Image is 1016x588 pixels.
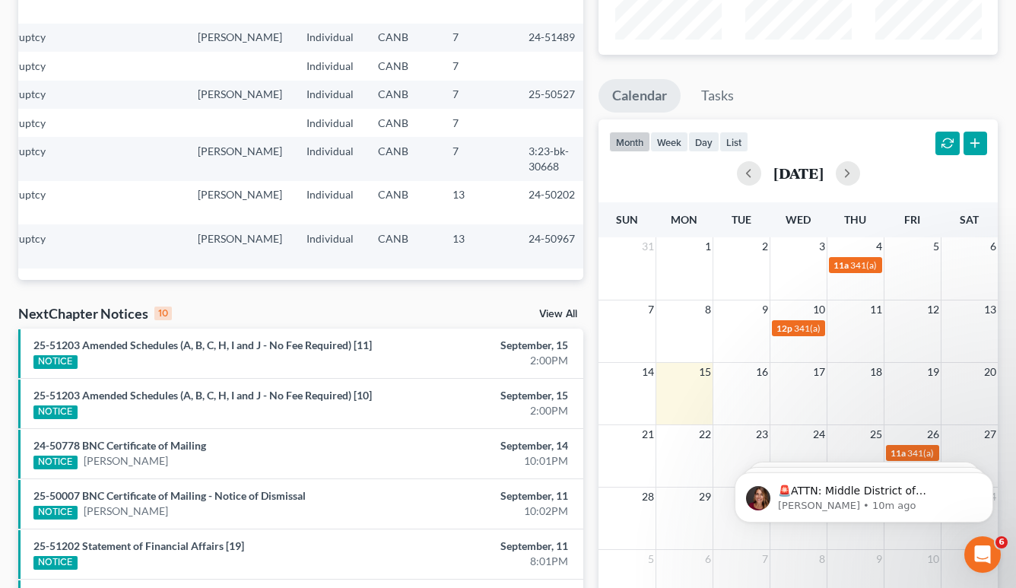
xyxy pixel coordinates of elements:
[440,181,516,224] td: 13
[366,81,440,109] td: CANB
[366,24,440,52] td: CANB
[850,259,997,271] span: 341(a) meeting for [PERSON_NAME]
[294,181,366,224] td: Individual
[926,300,941,319] span: 12
[833,259,849,271] span: 11a
[712,440,1016,547] iframe: Intercom notifications message
[926,425,941,443] span: 26
[400,554,568,569] div: 8:01PM
[366,137,440,180] td: CANB
[995,536,1008,548] span: 6
[671,213,697,226] span: Mon
[33,338,372,351] a: 25-51203 Amended Schedules (A, B, C, H, I and J - No Fee Required) [11]
[875,550,884,568] span: 9
[400,438,568,453] div: September, 14
[33,439,206,452] a: 24-50778 BNC Certificate of Mailing
[400,353,568,368] div: 2:00PM
[294,109,366,137] td: Individual
[400,453,568,469] div: 10:01PM
[818,237,827,256] span: 3
[186,81,294,109] td: [PERSON_NAME]
[811,363,827,381] span: 17
[719,132,748,152] button: list
[440,224,516,268] td: 13
[294,52,366,80] td: Individual
[400,504,568,519] div: 10:02PM
[794,323,941,334] span: 341(a) meeting for [PERSON_NAME]
[366,224,440,268] td: CANB
[646,550,656,568] span: 5
[516,81,589,109] td: 25-50527
[640,237,656,256] span: 31
[650,132,688,152] button: week
[294,24,366,52] td: Individual
[186,137,294,180] td: [PERSON_NAME]
[844,213,866,226] span: Thu
[646,300,656,319] span: 7
[983,363,998,381] span: 20
[400,338,568,353] div: September, 15
[688,132,719,152] button: day
[516,224,589,268] td: 24-50967
[516,24,589,52] td: 24-51489
[33,389,372,402] a: 25-51203 Amended Schedules (A, B, C, H, I and J - No Fee Required) [10]
[703,237,713,256] span: 1
[773,165,824,181] h2: [DATE]
[640,488,656,506] span: 28
[400,539,568,554] div: September, 11
[33,506,78,520] div: NOTICE
[400,388,568,403] div: September, 15
[84,504,168,519] a: [PERSON_NAME]
[760,237,770,256] span: 2
[186,24,294,52] td: [PERSON_NAME]
[609,132,650,152] button: month
[154,307,172,320] div: 10
[186,181,294,224] td: [PERSON_NAME]
[640,363,656,381] span: 14
[786,213,811,226] span: Wed
[33,456,78,469] div: NOTICE
[776,323,792,334] span: 12p
[516,137,589,180] td: 3:23-bk-30668
[18,304,172,323] div: NextChapter Notices
[697,425,713,443] span: 22
[366,109,440,137] td: CANB
[875,237,884,256] span: 4
[440,137,516,180] td: 7
[964,536,1001,573] iframe: Intercom live chat
[598,79,681,113] a: Calendar
[697,363,713,381] span: 15
[440,24,516,52] td: 7
[983,425,998,443] span: 27
[33,556,78,570] div: NOTICE
[818,550,827,568] span: 8
[366,181,440,224] td: CANB
[868,425,884,443] span: 25
[84,453,168,469] a: [PERSON_NAME]
[932,237,941,256] span: 5
[868,363,884,381] span: 18
[294,224,366,268] td: Individual
[294,81,366,109] td: Individual
[440,52,516,80] td: 7
[186,224,294,268] td: [PERSON_NAME]
[640,425,656,443] span: 21
[440,109,516,137] td: 7
[811,300,827,319] span: 10
[960,213,979,226] span: Sat
[989,237,998,256] span: 6
[868,300,884,319] span: 11
[33,539,244,552] a: 25-51202 Statement of Financial Affairs [19]
[703,550,713,568] span: 6
[33,489,306,502] a: 25-50007 BNC Certificate of Mailing - Notice of Dismissal
[366,52,440,80] td: CANB
[400,403,568,418] div: 2:00PM
[294,137,366,180] td: Individual
[33,355,78,369] div: NOTICE
[760,300,770,319] span: 9
[539,309,577,319] a: View All
[687,79,748,113] a: Tasks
